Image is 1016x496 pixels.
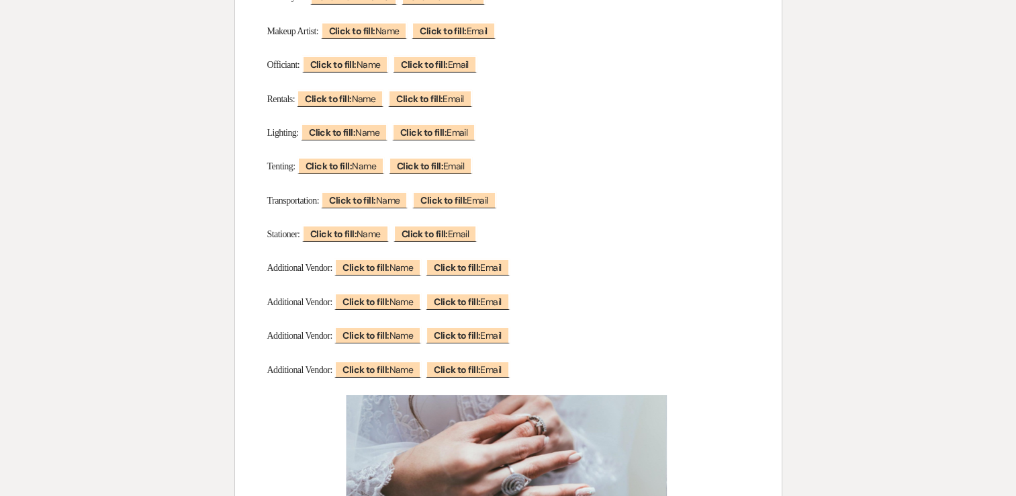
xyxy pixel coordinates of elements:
[267,196,319,206] span: Transportation:
[334,259,421,276] span: Name
[412,22,495,39] span: Email
[334,361,421,378] span: Name
[392,124,475,140] span: Email
[389,157,472,174] span: Email
[393,56,476,73] span: Email
[400,126,447,138] b: Click to fill:
[434,329,480,341] b: Click to fill:
[310,58,357,71] b: Click to fill:
[267,94,295,104] span: Rentals:
[302,225,389,242] span: Name
[301,124,387,140] span: Name
[329,25,375,37] b: Click to fill:
[267,161,295,171] span: Tenting:
[310,228,357,240] b: Click to fill:
[394,225,477,242] span: Email
[420,194,467,206] b: Click to fill:
[342,296,389,308] b: Click to fill:
[267,26,319,36] span: Makeup Artist:
[267,263,332,273] span: Additional Vendor:
[402,228,448,240] b: Click to fill:
[434,261,480,274] b: Click to fill:
[388,90,471,107] span: Email
[342,329,389,341] b: Click to fill:
[342,364,389,376] b: Click to fill:
[397,160,443,172] b: Click to fill:
[267,128,299,138] span: Lighting:
[321,22,408,39] span: Name
[267,297,332,307] span: Additional Vendor:
[426,259,509,276] span: Email
[420,25,466,37] b: Click to fill:
[267,331,332,341] span: Additional Vendor:
[309,126,355,138] b: Click to fill:
[329,194,375,206] b: Click to fill:
[334,327,421,343] span: Name
[297,157,384,174] span: Name
[321,192,408,208] span: Name
[334,293,421,310] span: Name
[302,56,389,73] span: Name
[426,361,509,378] span: Email
[401,58,447,71] b: Click to fill:
[267,365,332,375] span: Additional Vendor:
[267,60,300,70] span: Officiant:
[305,93,351,105] b: Click to fill:
[426,293,509,310] span: Email
[267,229,300,239] span: Stationer:
[426,327,509,343] span: Email
[342,261,389,274] b: Click to fill:
[396,93,443,105] b: Click to fill:
[297,90,383,107] span: Name
[434,296,480,308] b: Click to fill:
[434,364,480,376] b: Click to fill:
[306,160,352,172] b: Click to fill:
[412,192,496,208] span: Email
